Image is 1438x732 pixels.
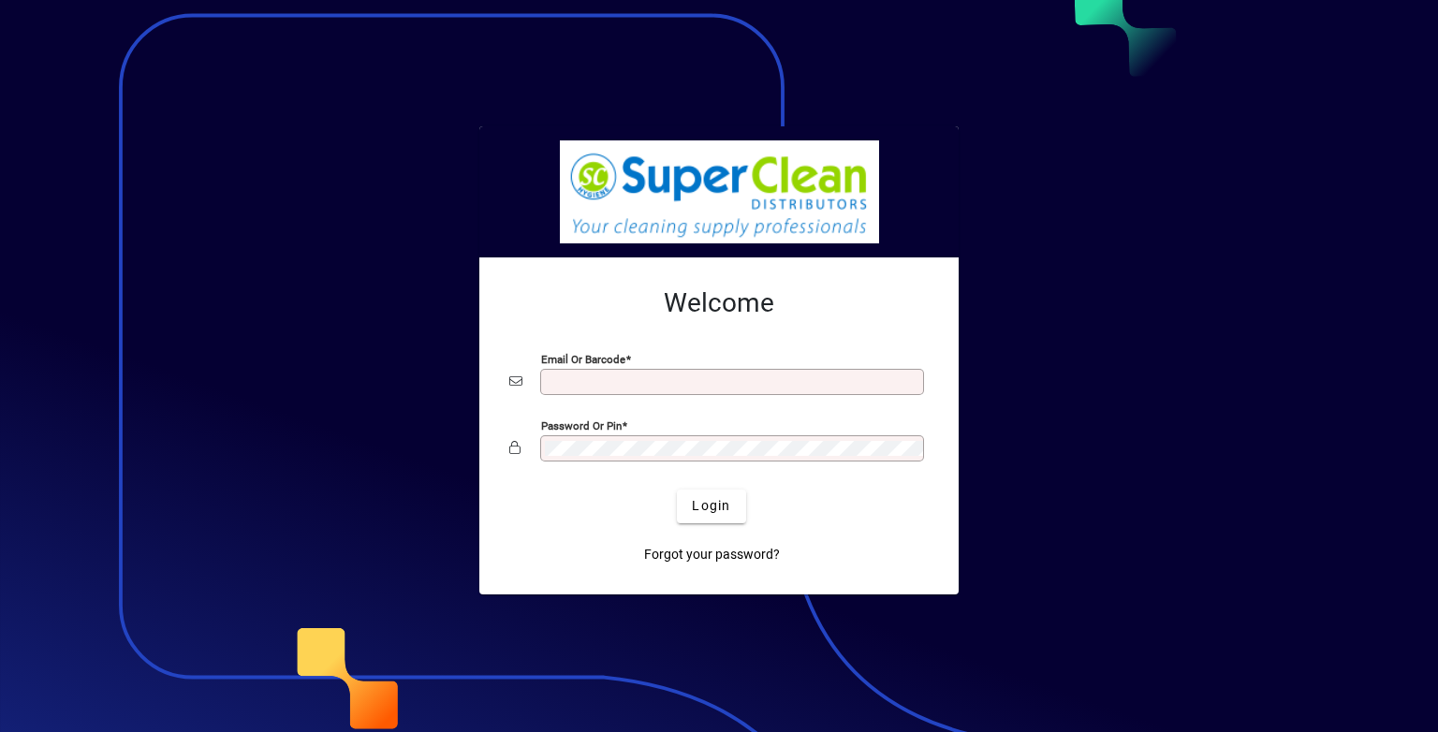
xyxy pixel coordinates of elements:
[677,490,745,523] button: Login
[509,287,929,319] h2: Welcome
[692,496,730,516] span: Login
[637,538,787,572] a: Forgot your password?
[541,352,625,365] mat-label: Email or Barcode
[644,545,780,564] span: Forgot your password?
[541,418,622,432] mat-label: Password or Pin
